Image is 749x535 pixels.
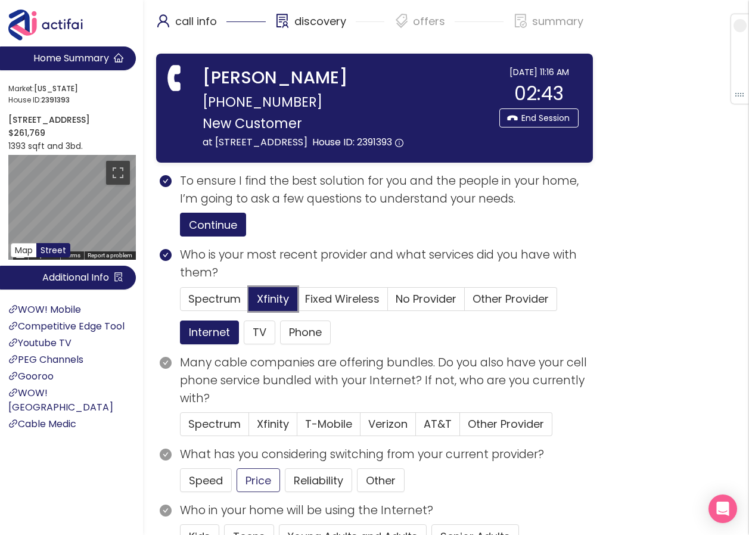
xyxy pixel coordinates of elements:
p: Who in your home will be using the Internet? [180,502,593,520]
a: Terms (opens in new tab) [64,252,80,259]
span: Market: [8,83,132,95]
span: Other Provider [468,416,544,431]
p: offers [413,12,445,31]
span: T-Mobile [305,416,352,431]
a: WOW! Mobile [8,303,81,316]
span: AT&T [424,416,452,431]
span: Verizon [368,416,408,431]
div: summary [513,12,583,42]
span: phone [163,66,188,91]
a: Cable Medic [8,417,76,431]
p: summary [532,12,583,31]
button: Continue [180,213,246,237]
button: Reliability [285,468,352,492]
button: Speed [180,468,232,492]
p: discovery [294,12,346,31]
div: [DATE] 11:16 AM [499,66,579,79]
img: Actifai Logo [8,10,94,41]
span: at [STREET_ADDRESS] [203,135,307,149]
p: To ensure I find the best solution for you and the people in your home, I’m going to ask a few qu... [180,172,593,208]
span: file-done [514,14,528,28]
div: 02:43 [499,79,579,108]
span: link [8,338,18,347]
span: link [8,354,18,364]
strong: $261,769 [8,127,45,139]
span: solution [275,14,290,28]
strong: [US_STATE] [34,83,78,94]
span: Street [41,244,66,256]
p: Who is your most recent provider and what services did you have with them? [180,246,593,282]
span: link [8,388,18,397]
span: user [156,14,170,28]
div: Street View [8,155,136,260]
span: link [8,371,18,381]
p: New Customer [203,113,493,134]
span: check-circle [160,249,172,261]
p: What has you considering switching from your current provider? [180,446,593,464]
span: check-circle [160,357,172,369]
a: Gooroo [8,369,54,383]
span: Map [15,244,33,256]
a: Youtube TV [8,336,72,350]
p: call info [175,12,217,31]
span: link [8,419,18,428]
span: link [8,304,18,314]
span: Xfinity [257,291,289,306]
span: Spectrum [188,291,241,306]
span: No Provider [396,291,456,306]
span: Spectrum [188,416,241,431]
span: [PHONE_NUMBER] [203,91,322,113]
a: WOW! [GEOGRAPHIC_DATA] [8,386,113,414]
a: PEG Channels [8,353,83,366]
div: call info [156,12,266,42]
button: Internet [180,321,239,344]
a: Competitive Edge Tool [8,319,125,333]
strong: [STREET_ADDRESS] [8,114,90,126]
div: Open Intercom Messenger [708,494,737,523]
div: discovery [275,12,385,42]
span: Other Provider [473,291,549,306]
div: offers [394,12,504,42]
button: TV [244,321,275,344]
strong: 2391393 [41,95,70,105]
button: Price [237,468,280,492]
span: link [8,321,18,331]
span: House ID: 2391393 [312,135,392,149]
p: 1393 sqft and 3bd. [8,139,136,153]
button: Other [357,468,405,492]
span: tags [394,14,409,28]
span: House ID: [8,95,132,106]
strong: [PERSON_NAME] [203,66,348,91]
p: Many cable companies are offering bundles. Do you also have your cell phone service bundled with ... [180,354,593,408]
div: Map [8,155,136,260]
span: check-circle [160,449,172,461]
span: check-circle [160,175,172,187]
span: check-circle [160,505,172,517]
button: Phone [280,321,331,344]
a: Report a problem [88,252,132,259]
span: Fixed Wireless [305,291,380,306]
button: Toggle fullscreen view [106,161,130,185]
span: Xfinity [257,416,289,431]
button: End Session [499,108,579,127]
